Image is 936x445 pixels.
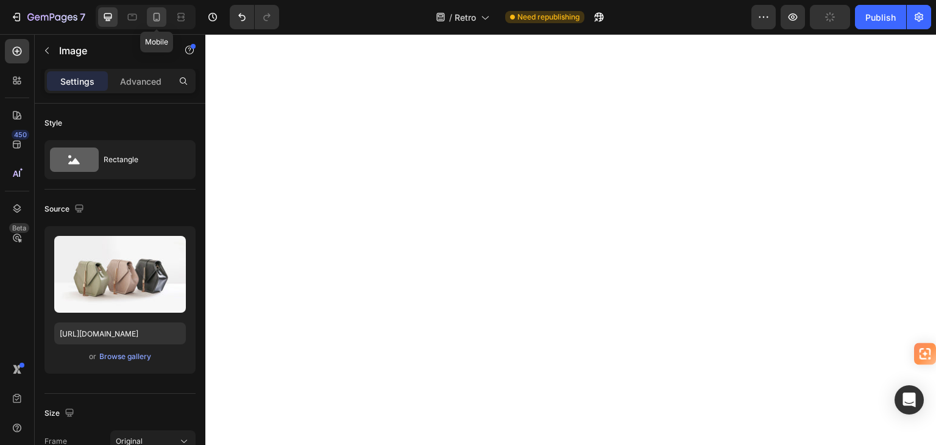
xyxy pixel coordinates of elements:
[12,130,29,140] div: 450
[44,405,77,422] div: Size
[120,75,161,88] p: Advanced
[855,5,906,29] button: Publish
[5,5,91,29] button: 7
[54,322,186,344] input: https://example.com/image.jpg
[44,118,62,129] div: Style
[230,5,279,29] div: Undo/Redo
[60,75,94,88] p: Settings
[80,10,85,24] p: 7
[205,34,936,445] iframe: Design area
[455,11,476,24] span: Retro
[99,351,151,362] div: Browse gallery
[89,349,96,364] span: or
[99,351,152,363] button: Browse gallery
[104,146,178,174] div: Rectangle
[517,12,580,23] span: Need republishing
[59,43,163,58] p: Image
[865,11,896,24] div: Publish
[9,223,29,233] div: Beta
[895,385,924,415] div: Open Intercom Messenger
[54,236,186,313] img: preview-image
[44,201,87,218] div: Source
[449,11,452,24] span: /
